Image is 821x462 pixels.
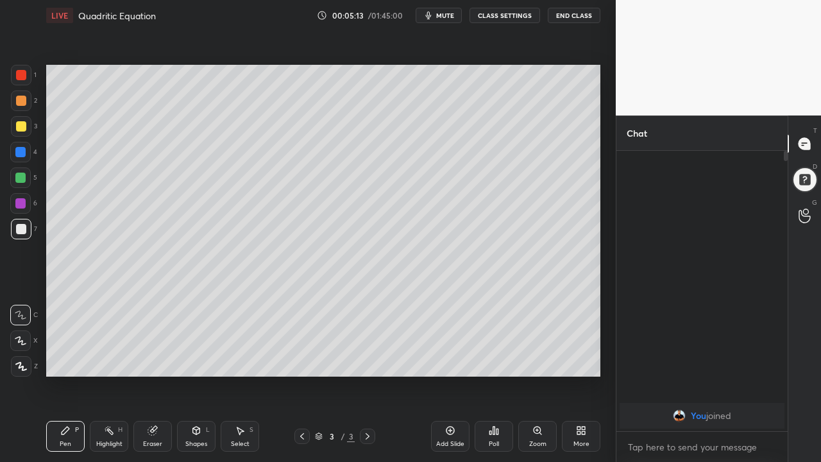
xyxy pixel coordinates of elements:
[11,90,37,111] div: 2
[416,8,462,23] button: mute
[436,11,454,20] span: mute
[250,427,253,433] div: S
[60,441,71,447] div: Pen
[673,409,686,422] img: 1e38c583a5a84d2d90cd8c4fa013e499.jpg
[96,441,123,447] div: Highlight
[11,219,37,239] div: 7
[813,162,817,171] p: D
[185,441,207,447] div: Shapes
[11,65,37,85] div: 1
[706,411,731,421] span: joined
[206,427,210,433] div: L
[691,411,706,421] span: You
[347,431,355,442] div: 3
[616,116,657,150] p: Chat
[11,356,38,377] div: Z
[231,441,250,447] div: Select
[143,441,162,447] div: Eraser
[489,441,499,447] div: Poll
[10,193,37,214] div: 6
[325,432,338,440] div: 3
[75,427,79,433] div: P
[341,432,344,440] div: /
[616,400,788,431] div: grid
[10,305,38,325] div: C
[813,126,817,135] p: T
[78,10,156,22] h4: Quadritic Equation
[10,167,37,188] div: 5
[10,142,37,162] div: 4
[10,330,38,351] div: X
[118,427,123,433] div: H
[573,441,589,447] div: More
[529,441,546,447] div: Zoom
[11,116,37,137] div: 3
[470,8,540,23] button: CLASS SETTINGS
[548,8,600,23] button: End Class
[46,8,73,23] div: LIVE
[812,198,817,207] p: G
[436,441,464,447] div: Add Slide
